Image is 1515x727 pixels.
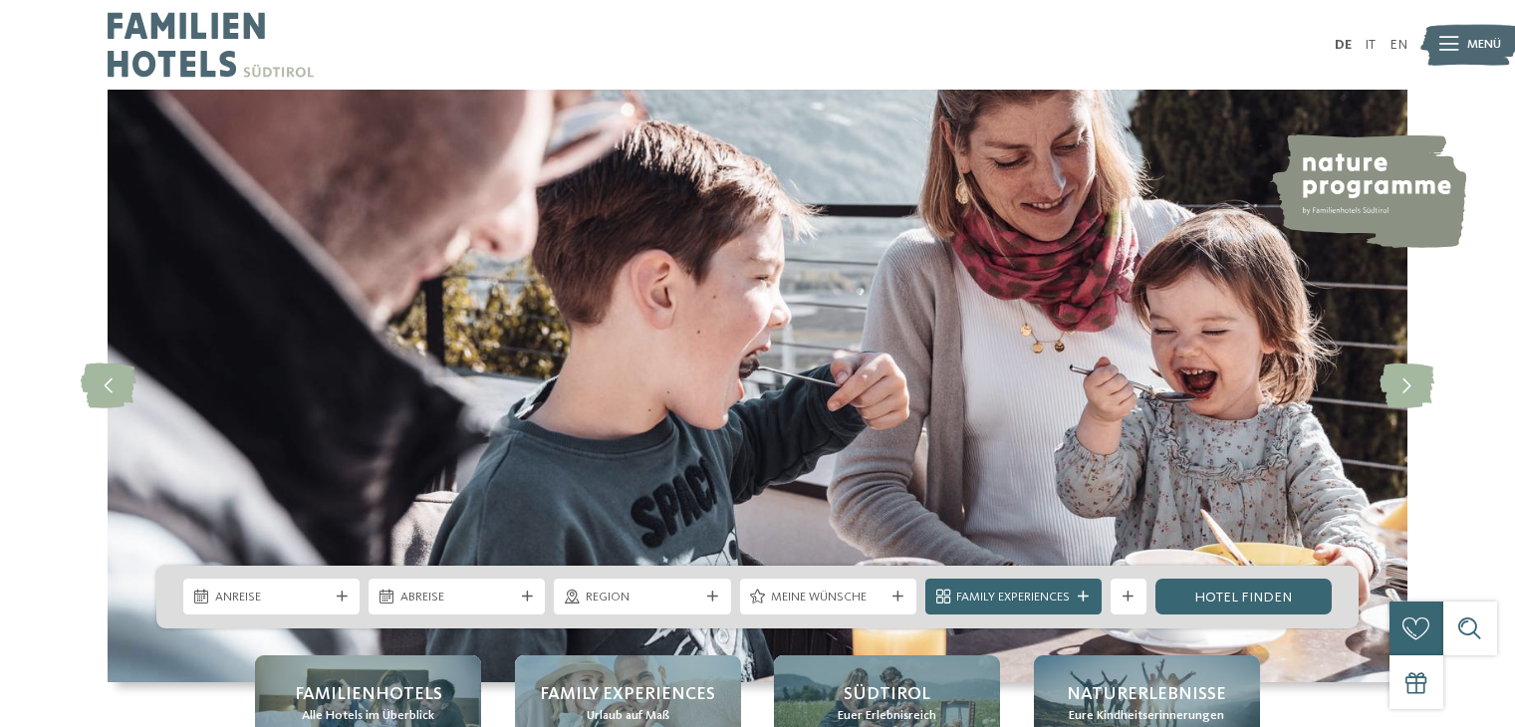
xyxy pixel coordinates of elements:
span: Eure Kindheitserinnerungen [1069,707,1224,725]
span: Familienhotels [295,682,442,707]
span: Meine Wünsche [771,589,884,606]
img: Familienhotels Südtirol: The happy family places [108,90,1407,682]
a: DE [1335,38,1352,52]
span: Südtirol [844,682,930,707]
a: Hotel finden [1155,579,1332,614]
a: IT [1365,38,1376,52]
a: EN [1389,38,1407,52]
span: Euer Erlebnisreich [838,707,936,725]
span: Menü [1467,36,1501,54]
span: Alle Hotels im Überblick [302,707,434,725]
span: Region [586,589,699,606]
span: Family Experiences [956,589,1070,606]
span: Naturerlebnisse [1067,682,1226,707]
span: Urlaub auf Maß [587,707,669,725]
span: Family Experiences [540,682,715,707]
img: nature programme by Familienhotels Südtirol [1269,134,1466,248]
span: Abreise [400,589,514,606]
span: Anreise [215,589,329,606]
